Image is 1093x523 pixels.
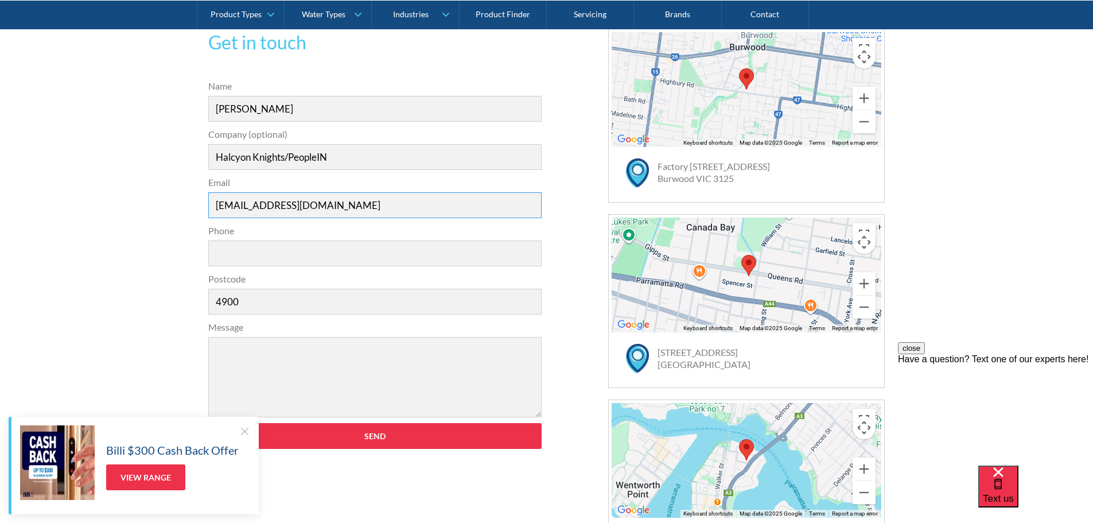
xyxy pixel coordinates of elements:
[208,224,542,238] label: Phone
[978,466,1093,523] iframe: podium webchat widget bubble
[809,140,825,146] a: Terms (opens in new tab)
[683,139,733,147] button: Keyboard shortcuts
[853,296,876,319] button: Zoom out
[208,29,542,56] h2: Get in touch
[740,140,802,146] span: Map data ©2025 Google
[106,441,239,459] h5: Billi $300 Cash Back Offer
[853,231,876,254] button: Map camera controls
[658,347,750,370] a: [STREET_ADDRESS][GEOGRAPHIC_DATA]
[853,110,876,133] button: Zoom out
[741,255,756,276] div: Map pin
[853,416,876,439] button: Map camera controls
[208,79,542,93] label: Name
[739,68,754,90] div: Map pin
[832,510,878,517] a: Report a map error
[203,79,548,460] form: Contact Form
[302,9,345,19] div: Water Types
[106,464,185,490] a: View Range
[832,140,878,146] a: Report a map error
[614,317,652,332] a: Open this area in Google Maps (opens a new window)
[208,320,542,334] label: Message
[614,317,652,332] img: Google
[853,38,876,61] button: Toggle fullscreen view
[809,510,825,517] a: Terms (opens in new tab)
[211,9,262,19] div: Product Types
[853,272,876,295] button: Zoom in
[614,132,652,147] a: Open this area in Google Maps (opens a new window)
[853,45,876,68] button: Map camera controls
[898,342,1093,480] iframe: podium webchat widget prompt
[20,425,95,500] img: Billi $300 Cash Back Offer
[626,344,649,373] img: map marker icon
[393,9,429,19] div: Industries
[626,158,649,188] img: map marker icon
[614,503,652,518] a: Open this area in Google Maps (opens a new window)
[853,458,876,481] button: Zoom in
[853,481,876,504] button: Zoom out
[208,127,542,141] label: Company (optional)
[614,132,652,147] img: Google
[809,325,825,331] a: Terms (opens in new tab)
[740,510,802,517] span: Map data ©2025 Google
[853,87,876,110] button: Zoom in
[683,324,733,332] button: Keyboard shortcuts
[658,161,770,184] a: Factory [STREET_ADDRESS]Burwood VIC 3125
[614,503,652,518] img: Google
[208,423,542,449] input: Send
[208,176,542,189] label: Email
[853,223,876,246] button: Toggle fullscreen view
[740,325,802,331] span: Map data ©2025 Google
[739,439,754,460] div: Map pin
[683,510,733,518] button: Keyboard shortcuts
[853,409,876,432] button: Toggle fullscreen view
[208,272,542,286] label: Postcode
[832,325,878,331] a: Report a map error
